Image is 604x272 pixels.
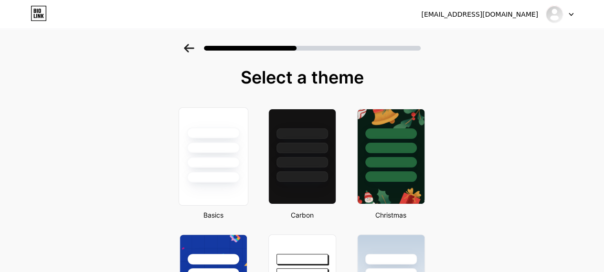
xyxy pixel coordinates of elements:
[176,68,429,87] div: Select a theme
[421,10,538,20] div: [EMAIL_ADDRESS][DOMAIN_NAME]
[354,210,428,220] div: Christmas
[545,5,563,23] img: aspenbarbershop
[177,210,250,220] div: Basics
[265,210,339,220] div: Carbon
